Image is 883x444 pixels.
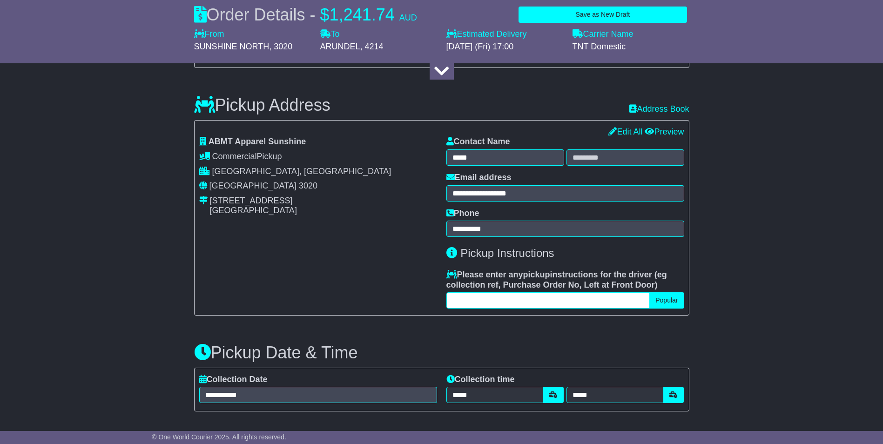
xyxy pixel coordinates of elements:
div: [DATE] (Fri) 17:00 [446,42,563,52]
a: Preview [645,127,684,136]
div: [GEOGRAPHIC_DATA] [210,206,297,216]
h3: Pickup Date & Time [194,343,689,362]
label: Collection Date [199,375,268,385]
a: Address Book [629,104,689,114]
span: eg collection ref, Purchase Order No, Left at Front Door [446,270,667,289]
label: Phone [446,209,479,219]
span: [GEOGRAPHIC_DATA] [209,181,297,190]
span: AUD [399,13,417,22]
div: Order Details - [194,5,417,25]
h3: Pickup Address [194,96,330,114]
span: © One World Courier 2025. All rights reserved. [152,433,286,441]
label: Collection time [446,375,515,385]
button: Save as New Draft [519,7,687,23]
span: 3020 [299,181,317,190]
label: Contact Name [446,137,510,147]
span: pickup [523,270,550,279]
a: Edit All [608,127,642,136]
span: 1,241.74 [330,5,395,24]
label: Email address [446,173,512,183]
span: , 3020 [269,42,292,51]
label: Please enter any instructions for the driver ( ) [446,270,684,290]
span: [GEOGRAPHIC_DATA], [GEOGRAPHIC_DATA] [212,167,391,176]
label: Estimated Delivery [446,29,563,40]
label: From [194,29,224,40]
button: Popular [649,292,684,309]
span: ARUNDEL [320,42,360,51]
span: $ [320,5,330,24]
label: To [320,29,340,40]
span: Commercial [212,152,257,161]
div: [STREET_ADDRESS] [210,196,297,206]
span: Pickup Instructions [460,247,554,259]
div: TNT Domestic [573,42,689,52]
label: Carrier Name [573,29,634,40]
span: ABMT Apparel Sunshine [209,137,306,146]
div: Pickup [199,152,437,162]
span: SUNSHINE NORTH [194,42,270,51]
span: , 4214 [360,42,384,51]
